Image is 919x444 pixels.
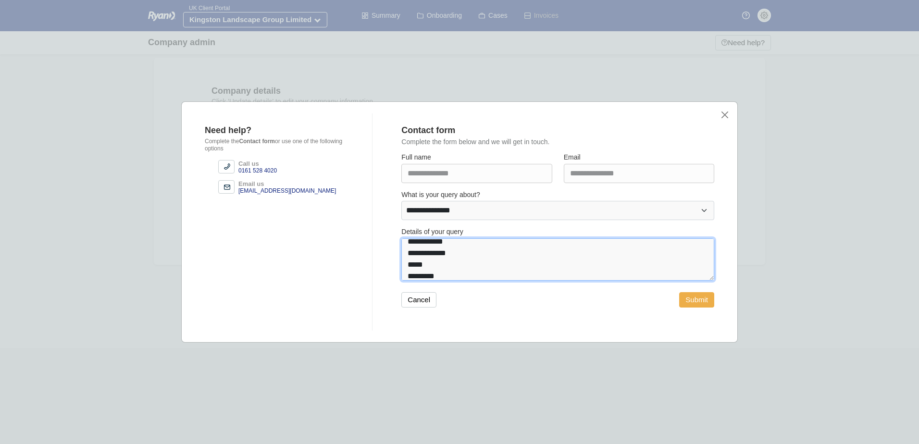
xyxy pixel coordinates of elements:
button: Submit [679,292,714,308]
p: Complete the or use one of the following options [205,138,355,152]
label: Details of your query [401,228,463,236]
button: Cancel [401,292,436,308]
div: Call us [238,160,277,167]
div: [EMAIL_ADDRESS][DOMAIN_NAME] [238,187,336,195]
div: Contact form [401,125,703,136]
b: Contact form [239,138,275,145]
label: Full name [401,153,431,162]
div: Need help? [205,125,355,136]
button: close [720,110,730,120]
div: 0161 528 4020 [238,167,277,174]
label: Email [564,153,581,162]
p: Complete the form below and we will get in touch. [401,138,714,146]
label: What is your query about? [401,191,480,199]
div: Email us [238,180,336,187]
